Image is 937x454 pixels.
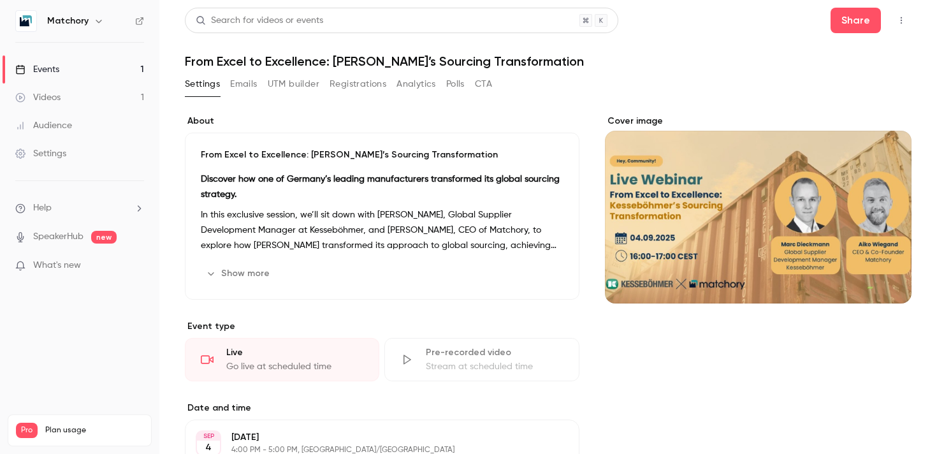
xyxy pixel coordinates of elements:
button: Analytics [396,74,436,94]
div: LiveGo live at scheduled time [185,338,379,381]
div: Pre-recorded videoStream at scheduled time [384,338,579,381]
div: Events [15,63,59,76]
section: Cover image [605,115,912,304]
button: Emails [230,74,257,94]
label: Cover image [605,115,912,128]
span: Pro [16,423,38,438]
span: new [91,231,117,244]
p: Event type [185,320,579,333]
button: Share [831,8,881,33]
p: From Excel to Excellence: [PERSON_NAME]’s Sourcing Transformation [201,149,563,161]
li: help-dropdown-opener [15,201,144,215]
img: Matchory [16,11,36,31]
div: Audience [15,119,72,132]
span: What's new [33,259,81,272]
span: Plan usage [45,425,143,436]
div: Search for videos or events [196,14,323,27]
button: UTM builder [268,74,319,94]
p: In this exclusive session, we’ll sit down with [PERSON_NAME], Global Supplier Development Manager... [201,207,563,253]
h1: From Excel to Excellence: [PERSON_NAME]’s Sourcing Transformation [185,54,912,69]
button: Show more [201,263,277,284]
button: Registrations [330,74,386,94]
div: Go live at scheduled time [226,360,363,373]
strong: Discover how one of Germany’s leading manufacturers transformed its global sourcing strategy. [201,175,560,199]
a: SpeakerHub [33,230,84,244]
div: Live [226,346,363,359]
button: Settings [185,74,220,94]
p: [DATE] [231,431,512,444]
div: Stream at scheduled time [426,360,563,373]
p: 4 [205,441,212,454]
label: Date and time [185,402,579,414]
h6: Matchory [47,15,89,27]
label: About [185,115,579,128]
div: Settings [15,147,66,160]
div: SEP [197,432,220,441]
span: Help [33,201,52,215]
button: CTA [475,74,492,94]
div: Pre-recorded video [426,346,563,359]
div: Videos [15,91,61,104]
button: Polls [446,74,465,94]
